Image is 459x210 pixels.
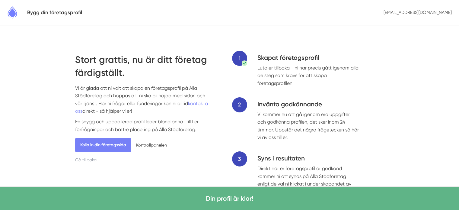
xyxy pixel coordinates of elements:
[75,118,212,133] p: En snygg och uppdaterad profil leder bland annat till fler förfrågningar och bättre placering på ...
[257,111,359,141] p: Vi kommer nu att gå igenom era uppgifter och godkänna profilen, det sker inom 24 timmar. Uppstår ...
[75,101,208,114] a: kontakta oss
[257,154,359,165] h4: Syns i resultaten
[5,5,20,20] img: Alla Städföretag
[27,8,82,17] h5: Bygg din företagsprofil
[381,7,454,18] p: [EMAIL_ADDRESS][DOMAIN_NAME]
[75,84,212,115] p: Vi är glada att ni valt att skapa en företagsprofil på Alla Städföretag och hoppas att ni ska bli...
[257,64,359,87] p: Luta er tillbaka - ni har precis gått igenom alla de steg som krävs för att skapa företagsprofilen.
[206,194,253,203] h4: Din profil är klar!
[257,165,359,203] p: Direkt när er företagsprofil är godkänd kommer ni att synas på Alla Städföretag enligt de val ni ...
[75,138,131,152] a: Kolla in din företagssida
[257,100,359,111] h4: Invänta godkännande
[238,101,241,109] span: 2
[75,53,212,84] h2: Stort grattis, nu är ditt företag färdigställt.
[136,142,167,148] a: Kontrollpanelen
[238,155,241,163] span: 3
[239,54,241,63] span: 1
[75,157,97,162] a: Gå tillbaka
[257,53,359,64] h4: Skapat företagsprofil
